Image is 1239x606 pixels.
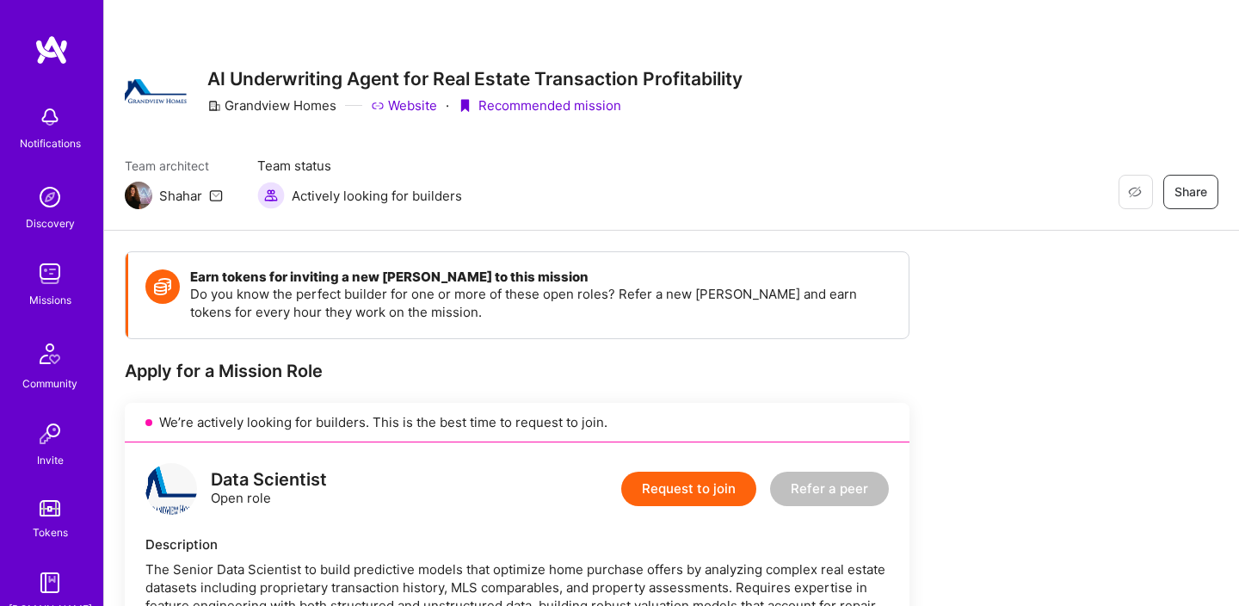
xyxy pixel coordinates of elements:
[29,291,71,309] div: Missions
[770,472,889,506] button: Refer a peer
[211,471,327,507] div: Open role
[292,187,462,205] span: Actively looking for builders
[40,500,60,516] img: tokens
[20,134,81,152] div: Notifications
[621,472,756,506] button: Request to join
[145,535,889,553] div: Description
[33,180,67,214] img: discovery
[125,182,152,209] img: Team Architect
[33,100,67,134] img: bell
[29,333,71,374] img: Community
[145,463,197,515] img: logo
[159,187,202,205] div: Shahar
[211,471,327,489] div: Data Scientist
[1174,183,1207,201] span: Share
[207,99,221,113] i: icon CompanyGray
[33,417,67,451] img: Invite
[125,403,909,442] div: We’re actively looking for builders. This is the best time to request to join.
[458,99,472,113] i: icon PurpleRibbon
[33,523,68,541] div: Tokens
[458,96,621,114] div: Recommended mission
[1128,185,1142,199] i: icon EyeClosed
[33,566,67,600] img: guide book
[190,269,891,285] h4: Earn tokens for inviting a new [PERSON_NAME] to this mission
[209,189,223,202] i: icon Mail
[22,374,77,393] div: Community
[125,360,909,382] div: Apply for a Mission Role
[34,34,69,65] img: logo
[33,257,67,291] img: teamwork
[125,157,223,175] span: Team architect
[145,269,180,304] img: Token icon
[1163,175,1218,209] button: Share
[207,96,336,114] div: Grandview Homes
[257,157,462,175] span: Team status
[125,79,187,103] img: Company Logo
[37,451,64,469] div: Invite
[257,182,285,209] img: Actively looking for builders
[190,285,891,321] p: Do you know the perfect builder for one or more of these open roles? Refer a new [PERSON_NAME] an...
[371,96,437,114] a: Website
[26,214,75,232] div: Discovery
[446,96,449,114] div: ·
[207,68,743,90] h3: AI Underwriting Agent for Real Estate Transaction Profitability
